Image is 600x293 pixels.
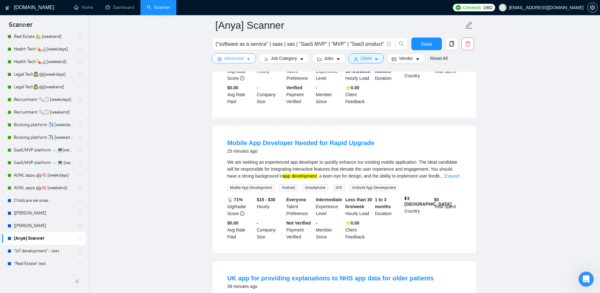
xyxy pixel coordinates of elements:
[312,53,346,63] button: folderJobscaret-down
[392,57,396,62] span: idcard
[375,197,391,209] b: 1 to 3 months
[106,5,134,10] a: dashboardDashboard
[226,196,256,217] div: GigRadar Score
[14,43,74,56] a: Health Tech💊🔬[weekdays]
[77,97,83,102] span: holder
[215,17,464,33] input: Scanner name...
[4,20,37,33] span: Scanner
[246,57,251,62] span: caret-down
[77,135,83,140] span: holder
[227,85,238,90] b: $0.00
[300,57,304,62] span: caret-down
[344,220,374,240] div: Client Feedback
[77,198,83,203] span: holder
[333,184,345,191] span: iOS
[291,173,317,179] mark: development
[346,85,359,90] b: ⭐️ 0.00
[255,220,285,240] div: Company Size
[14,232,74,245] a: [Anya] Scanner
[14,106,74,119] a: Recruitment 🔍📋 [weekend]
[77,122,83,127] span: holder
[226,220,256,240] div: Avg Rate Paid
[302,184,328,191] span: Smartphone
[240,211,244,216] span: info-circle
[285,220,315,240] div: Payment Verified
[286,197,306,202] b: Everyone
[336,57,340,62] span: caret-down
[285,196,315,217] div: Talent Preference
[315,220,344,240] div: Member Since
[257,220,258,226] b: -
[386,53,425,63] button: idcardVendorcaret-down
[395,38,408,50] button: search
[77,261,83,266] span: holder
[14,156,74,169] a: SaaS/MVP platform ☁️💻 [weekend]
[361,55,372,62] span: Client
[77,249,83,254] span: holder
[286,85,302,90] b: Verified
[227,220,238,226] b: $0.00
[405,196,409,201] img: 🇫🇷
[14,68,74,81] a: Legal Tech👩‍⚖️🤖[weekdays]
[259,53,309,63] button: barsJob Categorycaret-down
[264,57,268,62] span: bars
[317,57,322,62] span: folder
[399,55,413,62] span: Vendor
[77,160,83,165] span: holder
[255,84,285,105] div: Company Size
[445,38,458,50] button: copy
[316,85,317,90] b: -
[354,57,358,62] span: user
[404,196,452,207] b: [GEOGRAPHIC_DATA]
[279,184,297,191] span: Android
[216,40,384,48] input: Search Freelance Jobs...
[395,41,407,47] span: search
[77,173,83,178] span: holder
[465,21,473,29] span: edit
[226,84,256,105] div: Avg Rate Paid
[14,30,74,43] a: Real Estate 🏡 [weekend]
[387,42,391,46] span: info-circle
[285,84,315,105] div: Payment Verified
[255,196,285,217] div: Hourly
[430,55,448,62] a: Reset All
[316,220,317,226] b: -
[77,110,83,115] span: holder
[500,5,505,10] span: user
[77,223,83,228] span: holder
[77,85,83,90] span: holder
[440,173,443,179] span: ...
[227,147,374,155] div: 25 minutes ago
[14,93,74,106] a: Recruitment 🔍📋 [weekdays]
[14,81,74,93] a: Legal Tech👩‍⚖️🤖[weekend]
[415,57,420,62] span: caret-down
[14,131,74,144] a: Booking platform ✈️ [weekend]
[315,84,344,105] div: Member Since
[14,257,74,270] a: "Real Estate" test
[283,173,290,179] mark: app
[344,196,374,217] div: Hourly Load
[346,220,359,226] b: ⭐️ 0.00
[463,4,482,11] span: Connects:
[346,197,372,209] b: Less than 30 hrs/week
[257,197,275,202] b: $15 - $30
[344,84,374,105] div: Client Feedback
[77,34,83,39] span: holder
[374,196,403,217] div: Duration
[587,3,597,13] button: setting
[227,197,243,202] b: 📡 71%
[14,220,74,232] a: [[PERSON_NAME]
[147,5,170,10] a: searchScanner
[227,184,274,191] span: Mobile App Development
[5,3,10,13] img: logo
[14,182,74,194] a: AI/ML apps 🤖🧠 [weekend]
[14,119,74,131] a: Booking platform ✈️ [weekdays]
[434,197,439,202] b: $ 0
[286,220,311,226] b: Not Verified
[240,76,244,80] span: info-circle
[462,41,474,47] span: delete
[446,41,458,47] span: copy
[77,47,83,52] span: holder
[14,194,74,207] a: Childcare services
[374,57,379,62] span: caret-down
